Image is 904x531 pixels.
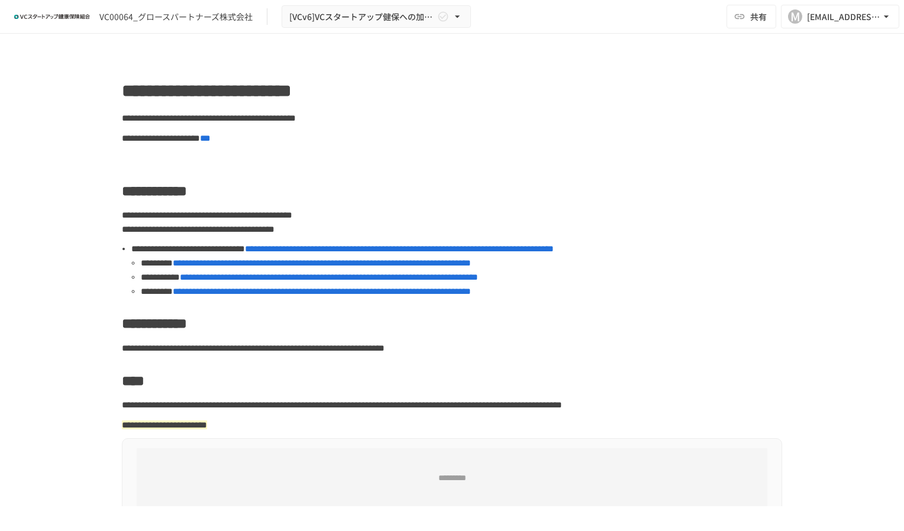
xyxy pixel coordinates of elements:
img: ZDfHsVrhrXUoWEWGWYf8C4Fv4dEjYTEDCNvmL73B7ox [14,7,90,26]
span: 共有 [750,10,767,23]
button: 共有 [727,5,776,28]
div: VC00064_グロースパートナーズ株式会社 [99,11,253,23]
button: [VCv6]VCスタートアップ健保への加入申請手続き [282,5,471,28]
span: [VCv6]VCスタートアップ健保への加入申請手続き [289,9,435,24]
button: M[EMAIL_ADDRESS][DOMAIN_NAME] [781,5,899,28]
div: M [788,9,802,24]
div: [EMAIL_ADDRESS][DOMAIN_NAME] [807,9,880,24]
